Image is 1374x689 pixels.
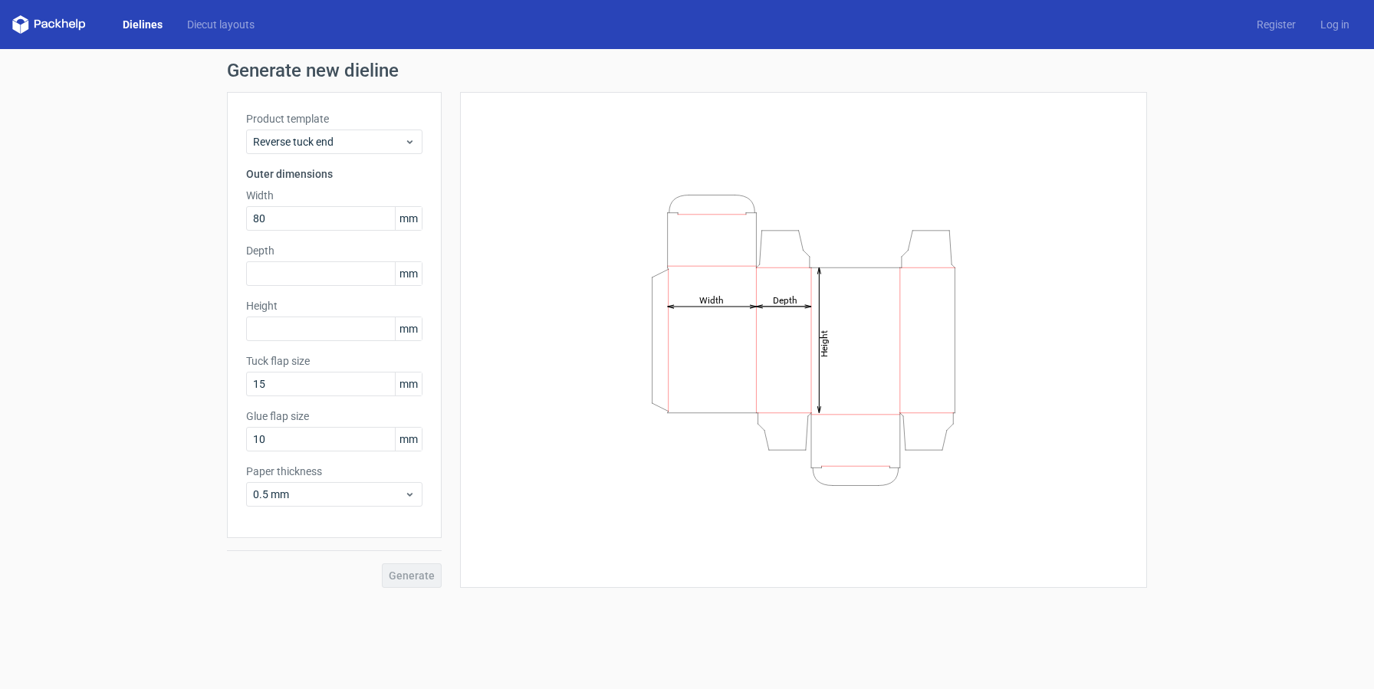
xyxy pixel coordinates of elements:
span: 0.5 mm [253,487,404,502]
label: Tuck flap size [246,353,422,369]
a: Dielines [110,17,175,32]
tspan: Height [819,330,830,356]
a: Diecut layouts [175,17,267,32]
h1: Generate new dieline [227,61,1147,80]
span: mm [395,262,422,285]
a: Register [1244,17,1308,32]
h3: Outer dimensions [246,166,422,182]
span: Reverse tuck end [253,134,404,149]
label: Depth [246,243,422,258]
label: Height [246,298,422,313]
tspan: Width [699,294,724,305]
label: Product template [246,111,422,126]
tspan: Depth [773,294,797,305]
span: mm [395,372,422,395]
label: Paper thickness [246,464,422,479]
span: mm [395,317,422,340]
label: Width [246,188,422,203]
span: mm [395,207,422,230]
label: Glue flap size [246,408,422,424]
a: Log in [1308,17,1362,32]
span: mm [395,428,422,451]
